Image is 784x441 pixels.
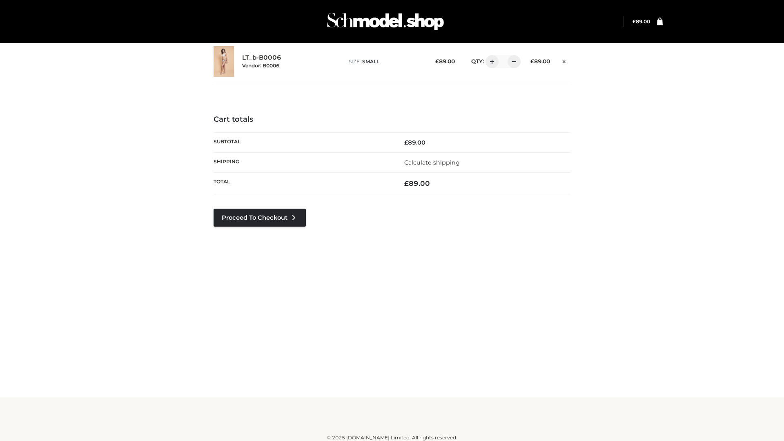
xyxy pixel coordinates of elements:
a: LT_b-B0006 [242,54,281,62]
a: Proceed to Checkout [214,209,306,227]
span: £ [404,139,408,146]
span: £ [530,58,534,65]
th: Subtotal [214,132,392,152]
p: size : [349,58,423,65]
span: £ [633,18,636,24]
a: £89.00 [633,18,650,24]
bdi: 89.00 [404,139,425,146]
img: LT_b-B0006 - SMALL [214,46,234,77]
span: £ [404,179,409,187]
a: Calculate shipping [404,159,460,166]
bdi: 89.00 [633,18,650,24]
span: SMALL [362,58,379,65]
bdi: 89.00 [404,179,430,187]
th: Shipping [214,152,392,172]
bdi: 89.00 [530,58,550,65]
a: Remove this item [558,55,570,66]
div: QTY: [463,55,518,68]
small: Vendor: B0006 [242,62,279,69]
img: Schmodel Admin 964 [324,5,447,38]
th: Total [214,173,392,194]
h4: Cart totals [214,115,570,124]
span: £ [435,58,439,65]
bdi: 89.00 [435,58,455,65]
